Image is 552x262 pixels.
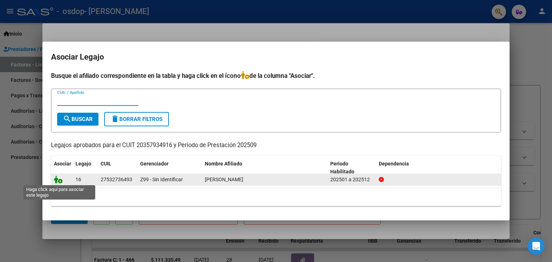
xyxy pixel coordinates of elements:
span: Asociar [54,161,71,167]
datatable-header-cell: Nombre Afiliado [202,156,327,180]
span: Periodo Habilitado [330,161,354,175]
datatable-header-cell: Periodo Habilitado [327,156,376,180]
datatable-header-cell: Gerenciador [137,156,202,180]
button: Borrar Filtros [104,112,169,126]
div: Open Intercom Messenger [528,238,545,255]
div: 27532736493 [101,176,132,184]
span: Nombre Afiliado [205,161,242,167]
mat-icon: delete [111,114,119,123]
datatable-header-cell: Legajo [73,156,98,180]
span: Buscar [63,116,93,122]
span: CUIL [101,161,111,167]
span: Z99 - Sin Identificar [140,177,183,182]
span: Dependencia [379,161,409,167]
span: 16 [75,177,81,182]
span: VITELLI FRANCHESCA [205,177,243,182]
datatable-header-cell: Asociar [51,156,73,180]
span: Gerenciador [140,161,169,167]
span: Legajo [75,161,91,167]
mat-icon: search [63,114,72,123]
datatable-header-cell: Dependencia [376,156,501,180]
datatable-header-cell: CUIL [98,156,137,180]
div: 202501 a 202512 [330,176,373,184]
span: Borrar Filtros [111,116,162,122]
h2: Asociar Legajo [51,50,501,64]
div: 1 registros [51,188,501,206]
p: Legajos aprobados para el CUIT 20357934916 y Período de Prestación 202509 [51,141,501,150]
h4: Busque el afiliado correspondiente en la tabla y haga click en el ícono de la columna "Asociar". [51,71,501,80]
button: Buscar [57,113,98,126]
